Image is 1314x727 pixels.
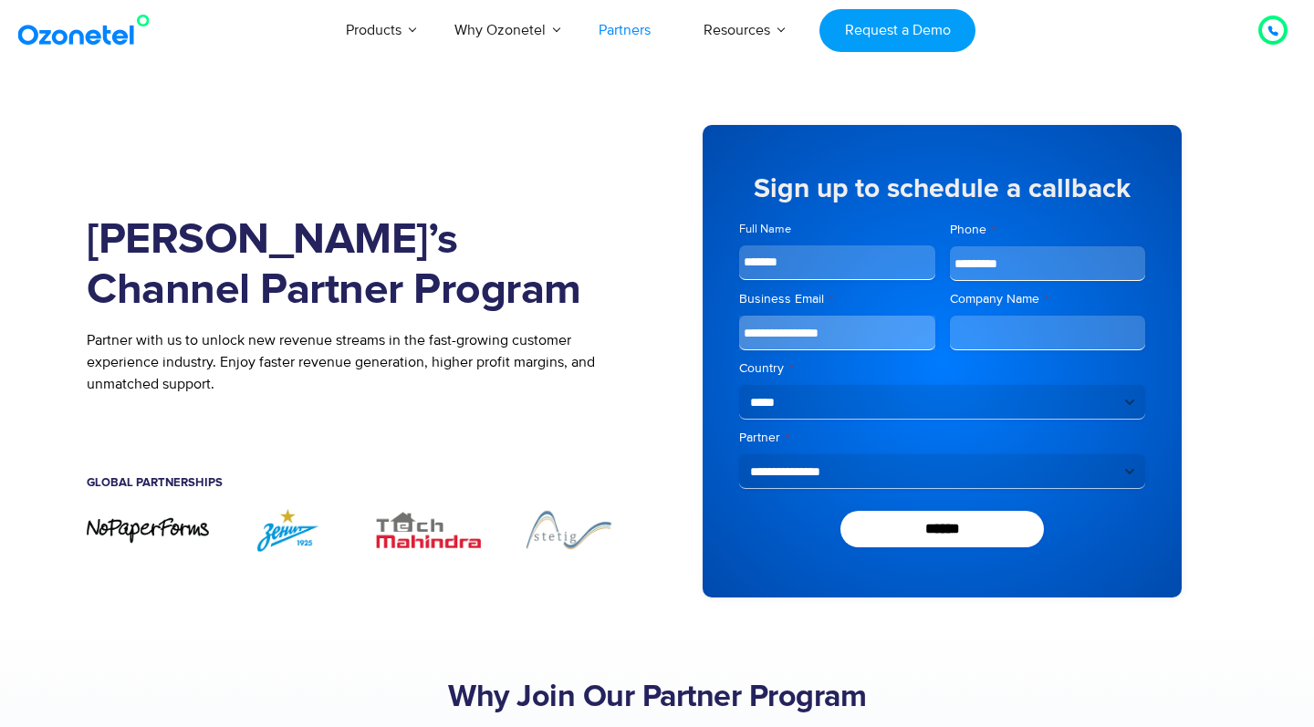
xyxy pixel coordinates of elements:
img: TechMahindra [368,507,490,552]
label: Country [739,359,1145,378]
label: Company Name [950,290,1146,308]
label: Partner [739,429,1145,447]
h2: Why Join Our Partner Program [87,680,1227,716]
div: 2 / 7 [227,507,349,552]
label: Business Email [739,290,935,308]
h5: Sign up to schedule a callback [739,175,1145,203]
h1: [PERSON_NAME]’s Channel Partner Program [87,215,630,316]
img: nopaperforms [87,516,209,545]
label: Phone [950,221,1146,239]
div: 1 / 7 [87,516,209,545]
label: Full Name [739,221,935,238]
div: 3 / 7 [368,507,490,552]
div: Image Carousel [87,507,630,552]
h5: Global Partnerships [87,477,630,489]
div: 4 / 7 [507,507,630,552]
img: Stetig [507,507,630,552]
a: Request a Demo [819,9,975,52]
img: ZENIT [227,507,349,552]
p: Partner with us to unlock new revenue streams in the fast-growing customer experience industry. E... [87,329,630,395]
